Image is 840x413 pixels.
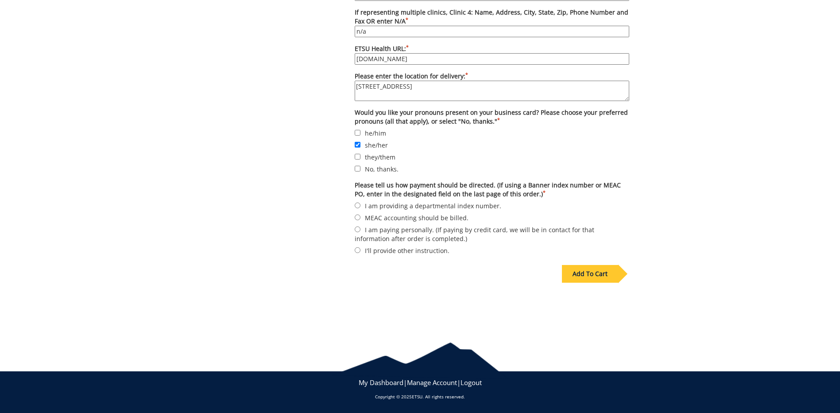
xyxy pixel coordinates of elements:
[355,166,360,171] input: No, thanks.
[355,247,360,253] input: I'll provide other instruction.
[355,201,629,210] label: I am providing a departmental index number.
[355,226,360,232] input: I am paying personally. (If paying by credit card, we will be in contact for that information aft...
[562,265,618,283] div: Add To Cart
[355,203,360,208] input: I am providing a departmental index number.
[355,142,360,148] input: she/her
[355,225,629,243] label: I am paying personally. (If paying by credit card, we will be in contact for that information aft...
[359,378,403,387] a: My Dashboard
[355,154,360,160] input: they/them
[355,181,629,199] label: Please tell us how payment should be directed. (If using a Banner index number or MEAC PO, enter ...
[355,214,360,220] input: MEAC accounting should be billed.
[355,164,629,174] label: No, thanks.
[355,81,629,101] textarea: Please enter the location for delivery:*
[412,394,422,400] a: ETSU
[355,245,629,255] label: I'll provide other instruction.
[355,8,629,37] label: If representing multiple clinics, Clinic 4: Name, Address, City, State, Zip, Phone Number and Fax...
[355,26,629,37] input: If representing multiple clinics, Clinic 4: Name, Address, City, State, Zip, Phone Number and Fax...
[355,213,629,222] label: MEAC accounting should be billed.
[407,378,457,387] a: Manage Account
[355,44,629,65] label: ETSU Health URL:
[355,108,629,126] label: Would you like your pronouns present on your business card? Please choose your preferred pronouns...
[355,128,629,138] label: he/him
[355,72,629,101] label: Please enter the location for delivery:
[461,378,482,387] a: Logout
[355,152,629,162] label: they/them
[355,53,629,65] input: ETSU Health URL:*
[355,140,629,150] label: she/her
[355,130,360,136] input: he/him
